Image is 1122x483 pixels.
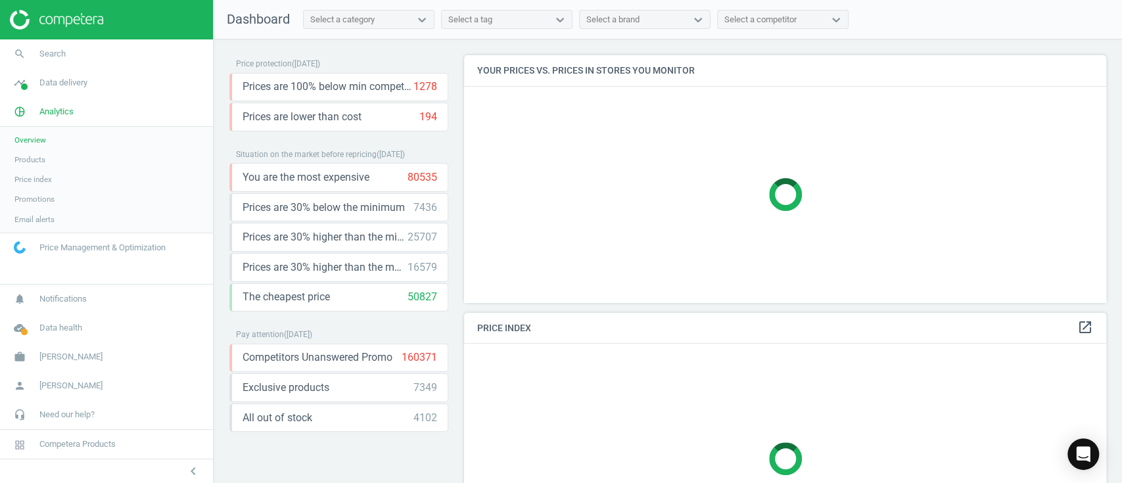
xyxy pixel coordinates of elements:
h4: Your prices vs. prices in stores you monitor [464,55,1106,86]
i: notifications [7,287,32,311]
span: ( [DATE] ) [292,59,320,68]
div: 7436 [413,200,437,215]
span: Products [14,154,45,165]
span: Prices are 30% higher than the minimum [243,230,408,244]
span: Data health [39,322,82,334]
span: Email alerts [14,214,55,225]
a: open_in_new [1077,319,1093,336]
i: timeline [7,70,32,95]
span: Competitors Unanswered Promo [243,350,392,365]
i: work [7,344,32,369]
button: chevron_left [177,463,210,480]
span: Prices are 30% below the minimum [243,200,405,215]
div: 1278 [413,80,437,94]
i: search [7,41,32,66]
img: ajHJNr6hYgQAAAAASUVORK5CYII= [10,10,103,30]
span: Price Management & Optimization [39,242,166,254]
span: Search [39,48,66,60]
i: person [7,373,32,398]
i: cloud_done [7,315,32,340]
span: Notifications [39,293,87,305]
div: Select a brand [586,14,640,26]
i: open_in_new [1077,319,1093,335]
span: Prices are 100% below min competitor [243,80,413,94]
span: ( [DATE] ) [377,150,405,159]
span: All out of stock [243,411,312,425]
span: Need our help? [39,409,95,421]
span: Prices are 30% higher than the maximal [243,260,408,275]
span: You are the most expensive [243,170,369,185]
img: wGWNvw8QSZomAAAAABJRU5ErkJggg== [14,241,26,254]
span: [PERSON_NAME] [39,380,103,392]
span: Promotions [14,194,55,204]
div: Select a category [310,14,375,26]
div: Select a competitor [724,14,797,26]
span: Situation on the market before repricing [236,150,377,159]
div: 16579 [408,260,437,275]
div: Select a tag [448,14,492,26]
span: Analytics [39,106,74,118]
span: Data delivery [39,77,87,89]
span: ( [DATE] ) [284,330,312,339]
span: Prices are lower than cost [243,110,362,124]
div: Open Intercom Messenger [1067,438,1099,470]
span: Competera Products [39,438,116,450]
i: headset_mic [7,402,32,427]
span: [PERSON_NAME] [39,351,103,363]
h4: Price Index [464,313,1106,344]
span: Price index [14,174,52,185]
div: 194 [419,110,437,124]
span: Price protection [236,59,292,68]
span: Overview [14,135,46,145]
div: 25707 [408,230,437,244]
span: Pay attention [236,330,284,339]
span: Exclusive products [243,380,329,395]
div: 50827 [408,290,437,304]
i: chevron_left [185,463,201,479]
div: 160371 [402,350,437,365]
i: pie_chart_outlined [7,99,32,124]
span: The cheapest price [243,290,330,304]
div: 4102 [413,411,437,425]
span: Dashboard [227,11,290,27]
div: 80535 [408,170,437,185]
div: 7349 [413,380,437,395]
